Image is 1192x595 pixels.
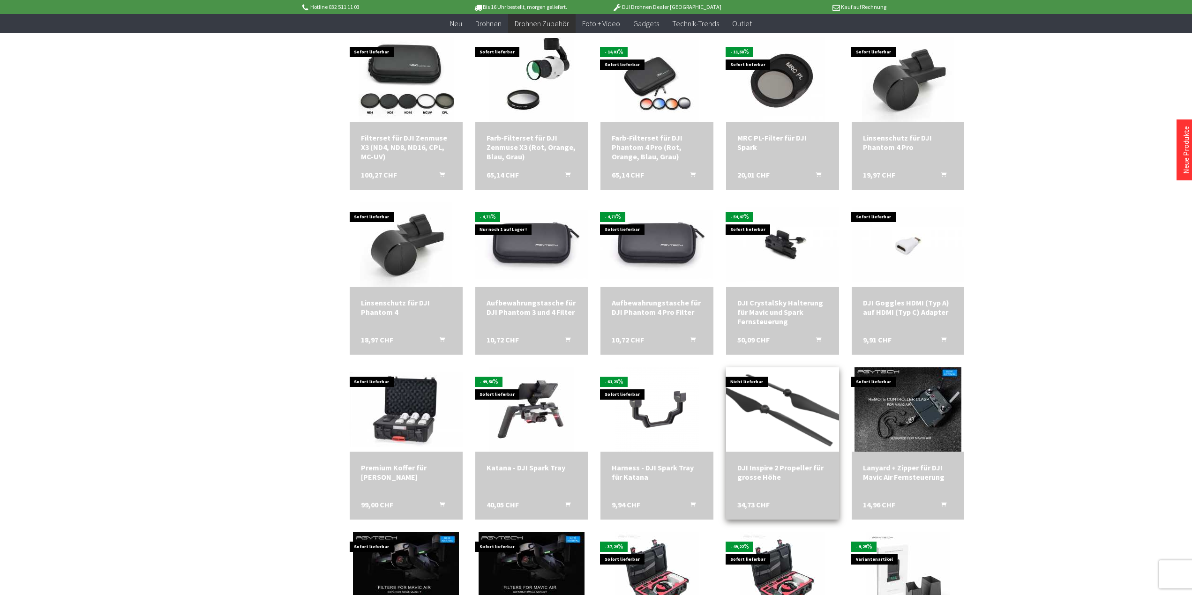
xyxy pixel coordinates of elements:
button: In den Warenkorb [804,170,827,182]
a: MRC PL-Filter für DJI Spark 20,01 CHF In den Warenkorb [737,133,828,152]
a: Premium Koffer für [PERSON_NAME] 99,00 CHF In den Warenkorb [361,463,451,482]
img: DJI Inspire 2 Propeller für grosse Höhe [704,357,862,462]
span: 34,73 CHF [737,500,770,509]
a: Farb-Filterset für DJI Phantom 4 Pro (Rot, Orange, Blau, Grau) 65,14 CHF In den Warenkorb [612,133,702,161]
a: Neu [443,14,469,33]
div: Premium Koffer für [PERSON_NAME] [361,463,451,482]
div: Farb-Filterset für DJI Phantom 4 Pro (Rot, Orange, Blau, Grau) [612,133,702,161]
span: Drohnen Zubehör [515,19,569,28]
span: 50,09 CHF [737,335,770,344]
a: Aufbewahrungstasche für DJI Phantom 3 und 4 Filter 10,72 CHF In den Warenkorb [487,298,577,317]
span: 10,72 CHF [487,335,519,344]
div: Katana - DJI Spark Tray [487,463,577,472]
img: Farb-Filterset für DJI Zenmuse X3 (Rot, Orange, Blau, Grau) [489,37,574,122]
a: Farb-Filterset für DJI Zenmuse X3 (Rot, Orange, Blau, Grau) 65,14 CHF In den Warenkorb [487,133,577,161]
img: Filterset für DJI Zenmuse X3 (ND4, ND8, ND16, CPL, MC-UV) [359,37,454,122]
img: Linsenschutz für DJI Phantom 4 Pro [862,37,954,122]
div: Aufbewahrungstasche für DJI Phantom 4 Pro Filter [612,298,702,317]
span: Outlet [732,19,752,28]
span: 65,14 CHF [612,170,644,179]
span: 100,27 CHF [361,170,397,179]
a: Lanyard + Zipper für DJI Mavic Air Fernsteuerung 14,96 CHF In den Warenkorb [863,463,953,482]
img: Harness - DJI Spark Tray für Katana [615,367,699,452]
button: In den Warenkorb [930,335,952,347]
a: DJI CrystalSky Halterung für Mavic und Spark Fernsteuerung 50,09 CHF In den Warenkorb [737,298,828,326]
img: DJI CrystalSky Halterung für Mavic und Spark Fernsteuerung [726,207,839,283]
p: Kauf auf Rechnung [740,1,886,13]
div: Farb-Filterset für DJI Zenmuse X3 (Rot, Orange, Blau, Grau) [487,133,577,161]
a: Drohnen [469,14,508,33]
a: DJI Inspire 2 Propeller für grosse Höhe 34,73 CHF [737,463,828,482]
button: In den Warenkorb [679,335,701,347]
div: DJI Inspire 2 Propeller für grosse Höhe [737,463,828,482]
p: Bis 16 Uhr bestellt, morgen geliefert. [447,1,593,13]
div: Aufbewahrungstasche für DJI Phantom 3 und 4 Filter [487,298,577,317]
span: 9,94 CHF [612,500,640,509]
div: Linsenschutz für DJI Phantom 4 [361,298,451,317]
span: Neu [450,19,462,28]
img: Linsenschutz für DJI Phantom 4 [360,202,452,287]
img: Lanyard + Zipper für DJI Mavic Air Fernsteuerung [855,367,961,452]
a: DJI Goggles HDMI (Typ A) auf HDMI (Typ C) Adapter 9,91 CHF In den Warenkorb [863,298,953,317]
button: In den Warenkorb [679,170,701,182]
a: Filterset für DJI Zenmuse X3 (ND4, ND8, ND16, CPL, MC-UV) 100,27 CHF In den Warenkorb [361,133,451,161]
img: MRC PL-Filter für DJI Spark [740,37,825,122]
div: Linsenschutz für DJI Phantom 4 Pro [863,133,953,152]
a: Aufbewahrungstasche für DJI Phantom 4 Pro Filter 10,72 CHF In den Warenkorb [612,298,702,317]
button: In den Warenkorb [554,170,576,182]
a: Outlet [726,14,758,33]
div: DJI Goggles HDMI (Typ A) auf HDMI (Typ C) Adapter [863,298,953,317]
button: In den Warenkorb [679,500,701,512]
a: Katana - DJI Spark Tray 40,05 CHF In den Warenkorb [487,463,577,472]
span: 40,05 CHF [487,500,519,509]
div: Filterset für DJI Zenmuse X3 (ND4, ND8, ND16, CPL, MC-UV) [361,133,451,161]
div: MRC PL-Filter für DJI Spark [737,133,828,152]
button: In den Warenkorb [428,500,450,512]
img: Katana - DJI Spark Tray [489,367,574,452]
a: Neue Produkte [1181,126,1191,174]
span: 14,96 CHF [863,500,895,509]
span: 19,97 CHF [863,170,895,179]
span: 10,72 CHF [612,335,644,344]
div: DJI CrystalSky Halterung für Mavic und Spark Fernsteuerung [737,298,828,326]
a: Technik-Trends [666,14,726,33]
span: 20,01 CHF [737,170,770,179]
button: In den Warenkorb [554,500,576,512]
button: In den Warenkorb [930,500,952,512]
img: Aufbewahrungstasche für DJI Phantom 4 Pro Filter [600,210,713,279]
a: Harness - DJI Spark Tray für Katana 9,94 CHF In den Warenkorb [612,463,702,482]
img: Farb-Filterset für DJI Phantom 4 Pro (Rot, Orange, Blau, Grau) [615,37,699,122]
img: DJI Goggles HDMI (Typ A) auf HDMI (Typ C) Adapter [852,207,965,283]
a: Drohnen Zubehör [508,14,576,33]
a: Foto + Video [576,14,627,33]
div: Lanyard + Zipper für DJI Mavic Air Fernsteuerung [863,463,953,482]
span: 9,91 CHF [863,335,892,344]
span: Technik-Trends [672,19,719,28]
span: 65,14 CHF [487,170,519,179]
img: Premium Koffer für DJI Akkus [350,372,463,447]
button: In den Warenkorb [804,335,827,347]
button: In den Warenkorb [428,335,450,347]
span: 18,97 CHF [361,335,393,344]
div: Harness - DJI Spark Tray für Katana [612,463,702,482]
p: Hotline 032 511 11 03 [301,1,447,13]
button: In den Warenkorb [554,335,576,347]
span: Gadgets [633,19,659,28]
span: 99,00 CHF [361,500,393,509]
a: Linsenschutz für DJI Phantom 4 18,97 CHF In den Warenkorb [361,298,451,317]
button: In den Warenkorb [428,170,450,182]
a: Gadgets [627,14,666,33]
button: In den Warenkorb [930,170,952,182]
span: Foto + Video [582,19,620,28]
a: Linsenschutz für DJI Phantom 4 Pro 19,97 CHF In den Warenkorb [863,133,953,152]
img: Aufbewahrungstasche für DJI Phantom 3 und 4 Filter [475,210,588,279]
span: Drohnen [475,19,502,28]
p: DJI Drohnen Dealer [GEOGRAPHIC_DATA] [593,1,740,13]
